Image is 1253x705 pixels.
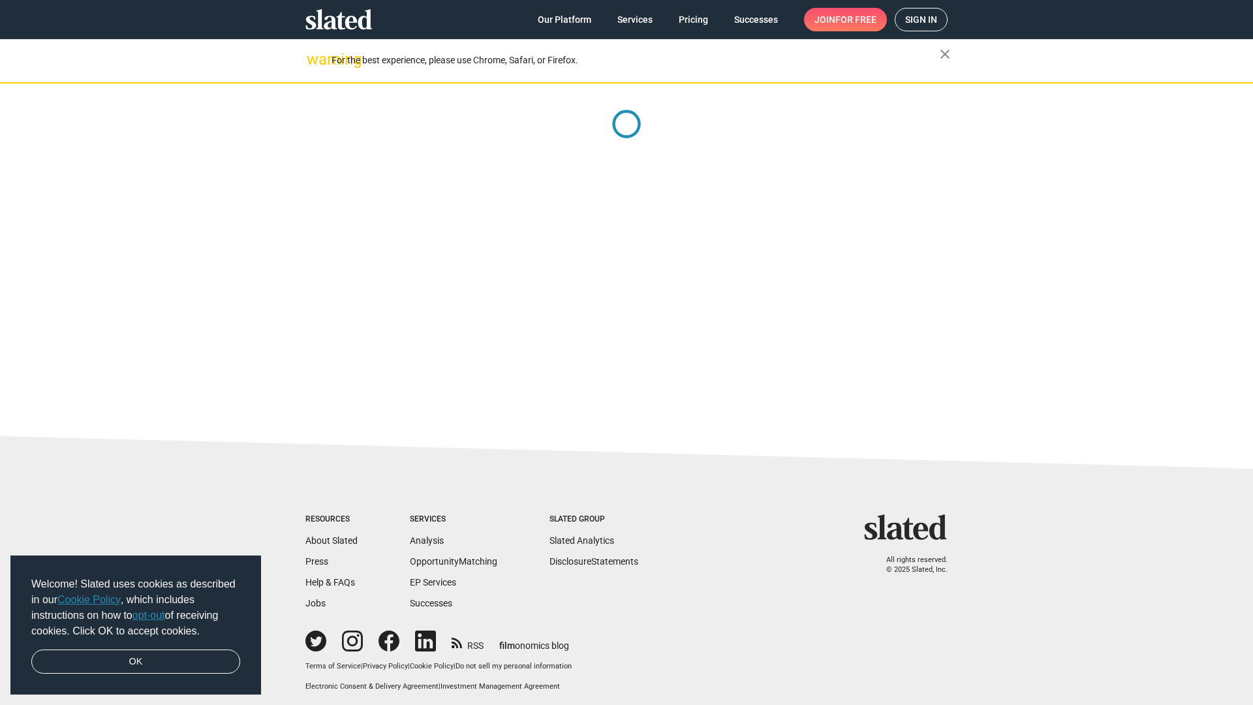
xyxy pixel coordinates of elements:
[305,577,355,587] a: Help & FAQs
[305,682,439,691] a: Electronic Consent & Delivery Agreement
[668,8,719,31] a: Pricing
[452,632,484,652] a: RSS
[305,535,358,546] a: About Slated
[363,662,408,670] a: Privacy Policy
[549,556,638,567] a: DisclosureStatements
[305,662,361,670] a: Terms of Service
[724,8,788,31] a: Successes
[607,8,663,31] a: Services
[905,8,937,31] span: Sign in
[305,556,328,567] a: Press
[410,556,497,567] a: OpportunityMatching
[456,662,572,672] button: Do not sell my personal information
[410,662,454,670] a: Cookie Policy
[804,8,887,31] a: Joinfor free
[549,535,614,546] a: Slated Analytics
[873,556,948,574] p: All rights reserved. © 2025 Slated, Inc.
[410,514,497,525] div: Services
[441,682,560,691] a: Investment Management Agreement
[305,514,358,525] div: Resources
[305,598,326,608] a: Jobs
[408,662,410,670] span: |
[814,8,876,31] span: Join
[410,598,452,608] a: Successes
[307,52,322,67] mat-icon: warning
[734,8,778,31] span: Successes
[895,8,948,31] a: Sign in
[499,629,569,652] a: filmonomics blog
[499,640,515,651] span: film
[10,556,261,695] div: cookieconsent
[527,8,602,31] a: Our Platform
[679,8,708,31] span: Pricing
[132,610,165,621] a: opt-out
[31,576,240,639] span: Welcome! Slated uses cookies as described in our , which includes instructions on how to of recei...
[361,662,363,670] span: |
[57,594,121,605] a: Cookie Policy
[937,46,953,62] mat-icon: close
[439,682,441,691] span: |
[410,535,444,546] a: Analysis
[617,8,653,31] span: Services
[31,650,240,674] a: dismiss cookie message
[410,577,456,587] a: EP Services
[549,514,638,525] div: Slated Group
[538,8,591,31] span: Our Platform
[454,662,456,670] span: |
[835,8,876,31] span: for free
[332,52,940,69] div: For the best experience, please use Chrome, Safari, or Firefox.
